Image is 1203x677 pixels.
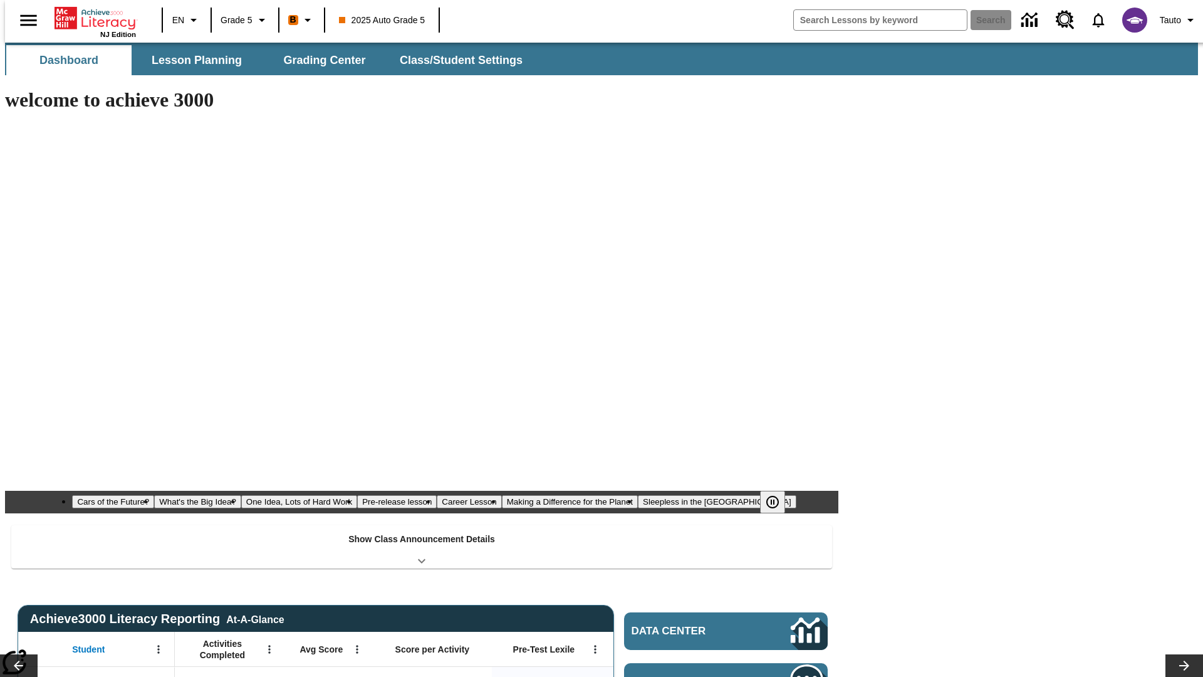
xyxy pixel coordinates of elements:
[10,2,47,39] button: Open side menu
[513,644,575,655] span: Pre-Test Lexile
[632,625,749,638] span: Data Center
[55,6,136,31] a: Home
[72,644,105,655] span: Student
[1014,3,1048,38] a: Data Center
[357,495,437,508] button: Slide 4 Pre-release lesson
[760,491,785,513] button: Pause
[283,9,320,31] button: Boost Class color is orange. Change class color
[172,14,184,27] span: EN
[1165,654,1203,677] button: Lesson carousel, Next
[5,43,1198,75] div: SubNavbar
[339,14,425,27] span: 2025 Auto Grade 5
[226,612,284,626] div: At-A-Glance
[348,533,495,546] p: Show Class Announcement Details
[100,31,136,38] span: NJ Edition
[5,88,838,112] h1: welcome to achieve 3000
[55,4,136,38] div: Home
[1155,9,1203,31] button: Profile/Settings
[395,644,470,655] span: Score per Activity
[437,495,501,508] button: Slide 5 Career Lesson
[154,495,241,508] button: Slide 2 What's the Big Idea?
[624,612,828,650] a: Data Center
[5,45,534,75] div: SubNavbar
[11,525,832,569] div: Show Class Announcement Details
[181,638,264,661] span: Activities Completed
[72,495,154,508] button: Slide 1 Cars of the Future?
[260,640,279,659] button: Open Menu
[638,495,796,508] button: Slide 7 Sleepless in the Animal Kingdom
[390,45,533,75] button: Class/Student Settings
[262,45,387,75] button: Grading Center
[134,45,259,75] button: Lesson Planning
[1115,4,1155,36] button: Select a new avatar
[6,45,132,75] button: Dashboard
[1082,4,1115,36] a: Notifications
[30,612,284,626] span: Achieve3000 Literacy Reporting
[794,10,967,30] input: search field
[216,9,274,31] button: Grade: Grade 5, Select a grade
[1160,14,1181,27] span: Tauto
[290,12,296,28] span: B
[1122,8,1147,33] img: avatar image
[299,644,343,655] span: Avg Score
[586,640,605,659] button: Open Menu
[221,14,253,27] span: Grade 5
[241,495,357,508] button: Slide 3 One Idea, Lots of Hard Work
[149,640,168,659] button: Open Menu
[167,9,207,31] button: Language: EN, Select a language
[760,491,798,513] div: Pause
[348,640,367,659] button: Open Menu
[502,495,638,508] button: Slide 6 Making a Difference for the Planet
[1048,3,1082,37] a: Resource Center, Will open in new tab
